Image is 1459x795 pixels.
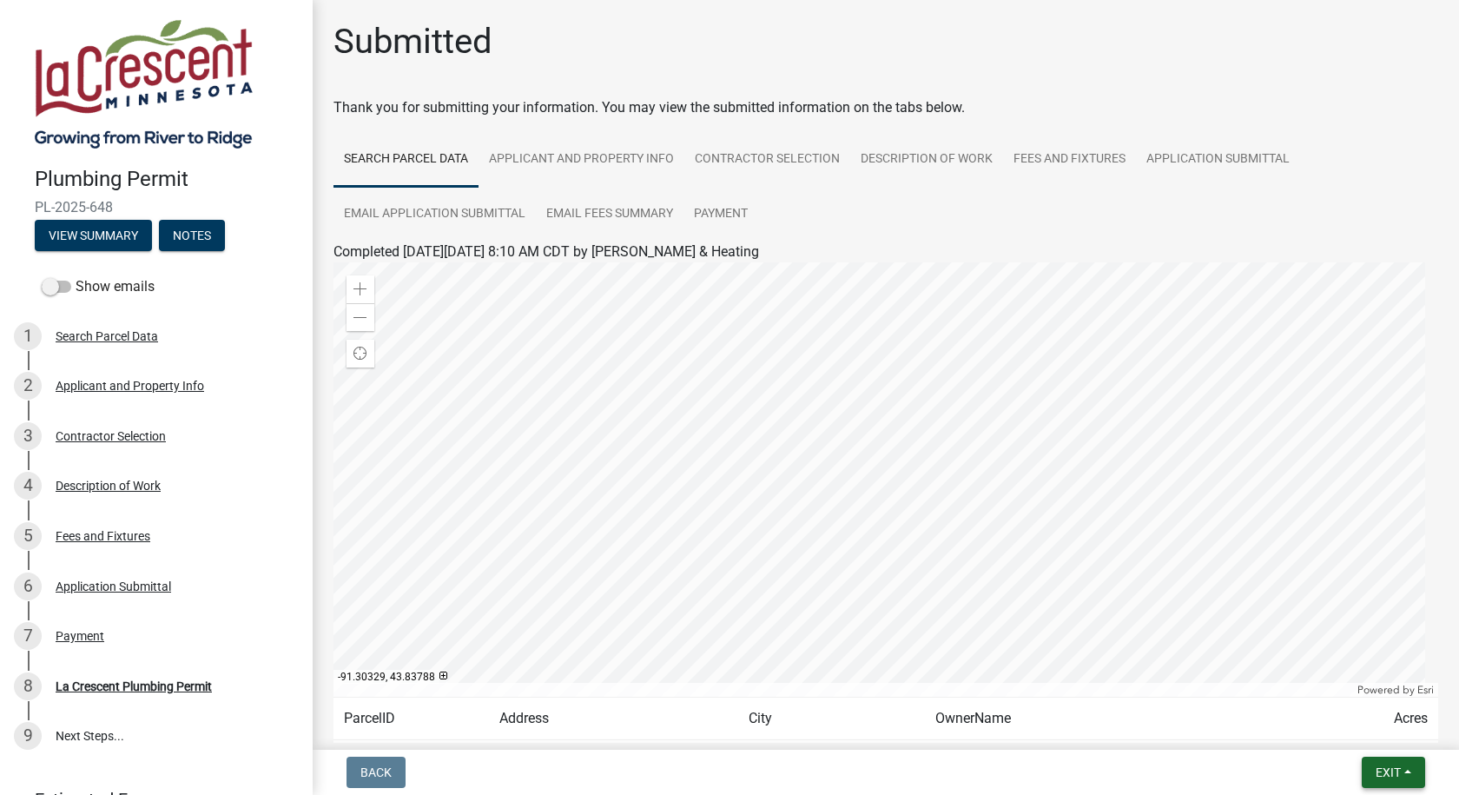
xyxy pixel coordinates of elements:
td: City [738,698,925,740]
wm-modal-confirm: Summary [35,229,152,243]
td: OwnerName [925,698,1343,740]
div: 2 [14,372,42,400]
td: [STREET_ADDRESS] [489,740,738,783]
span: PL-2025-648 [35,199,278,215]
div: La Crescent Plumbing Permit [56,680,212,692]
a: Email Application Submittal [333,187,536,242]
td: [PERSON_NAME] & [PERSON_NAME] [925,740,1343,783]
a: Fees and Fixtures [1003,132,1136,188]
div: 8 [14,672,42,700]
button: Notes [159,220,225,251]
td: Acres [1343,698,1438,740]
div: Applicant and Property Info [56,380,204,392]
a: Email Fees Summary [536,187,683,242]
div: Payment [56,630,104,642]
div: 9 [14,722,42,750]
a: Contractor Selection [684,132,850,188]
span: Exit [1376,765,1401,779]
div: 1 [14,322,42,350]
td: Address [489,698,738,740]
button: Exit [1362,757,1425,788]
div: Powered by [1353,683,1438,697]
div: 4 [14,472,42,500]
td: LA CRESCENT [738,740,925,783]
span: Back [360,765,392,779]
div: Description of Work [56,480,161,492]
div: Find my location [347,340,374,368]
td: ParcelID [333,698,489,740]
label: Show emails [42,276,155,297]
div: Zoom out [347,303,374,331]
a: Payment [683,187,758,242]
div: 5 [14,522,42,550]
div: Zoom in [347,275,374,303]
h4: Plumbing Permit [35,167,299,192]
div: Fees and Fixtures [56,530,150,542]
div: Application Submittal [56,580,171,593]
div: Search Parcel Data [56,330,158,342]
td: 0.000 [1343,740,1438,783]
div: Contractor Selection [56,430,166,442]
h1: Submitted [333,21,492,63]
div: Thank you for submitting your information. You may view the submitted information on the tabs below. [333,97,1438,118]
span: Completed [DATE][DATE] 8:10 AM CDT by [PERSON_NAME] & Heating [333,243,759,260]
div: 6 [14,573,42,600]
a: Esri [1417,684,1434,696]
a: Description of Work [850,132,1003,188]
td: 251485000 [333,740,489,783]
button: Back [347,757,406,788]
a: Search Parcel Data [333,132,479,188]
img: City of La Crescent, Minnesota [35,18,253,149]
button: View Summary [35,220,152,251]
div: 3 [14,422,42,450]
a: Application Submittal [1136,132,1300,188]
wm-modal-confirm: Notes [159,229,225,243]
a: Applicant and Property Info [479,132,684,188]
div: 7 [14,622,42,650]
